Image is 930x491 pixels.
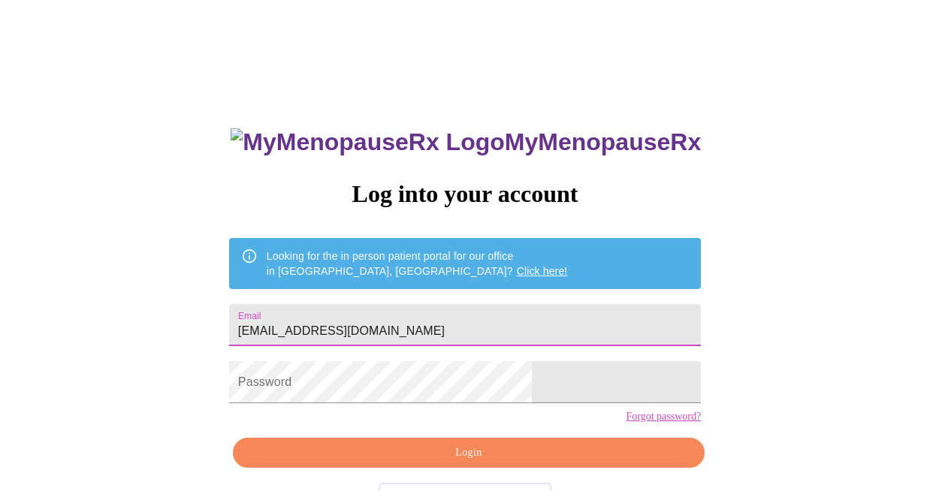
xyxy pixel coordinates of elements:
h3: Log into your account [229,180,701,208]
div: Looking for the in person patient portal for our office in [GEOGRAPHIC_DATA], [GEOGRAPHIC_DATA]? [267,242,568,285]
a: Forgot password? [626,411,701,423]
img: MyMenopauseRx Logo [231,128,504,156]
a: Click here! [517,265,568,277]
h3: MyMenopauseRx [231,128,701,156]
span: Login [250,444,687,462]
button: Login [233,438,705,468]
